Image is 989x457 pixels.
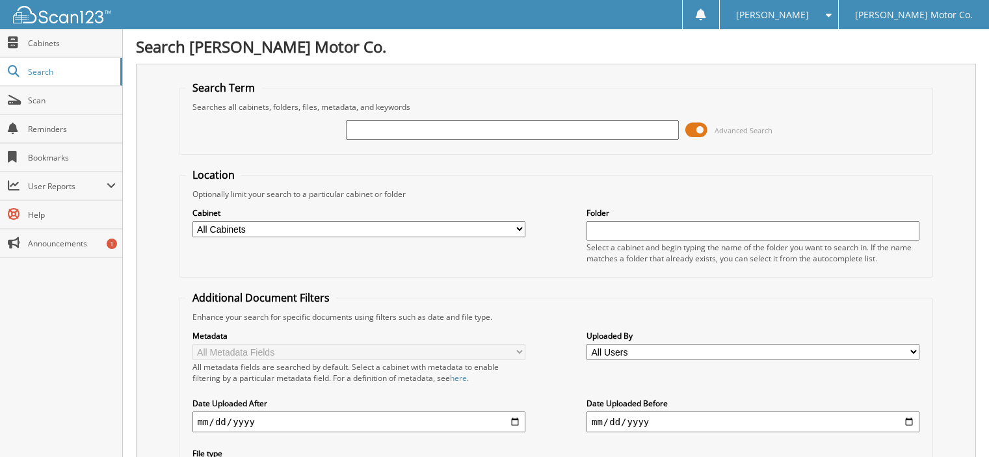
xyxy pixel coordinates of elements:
[736,11,809,19] span: [PERSON_NAME]
[587,398,919,409] label: Date Uploaded Before
[28,209,116,220] span: Help
[186,311,927,322] div: Enhance your search for specific documents using filters such as date and file type.
[28,124,116,135] span: Reminders
[587,242,919,264] div: Select a cabinet and begin typing the name of the folder you want to search in. If the name match...
[587,330,919,341] label: Uploaded By
[192,361,525,384] div: All metadata fields are searched by default. Select a cabinet with metadata to enable filtering b...
[28,152,116,163] span: Bookmarks
[587,207,919,218] label: Folder
[186,291,336,305] legend: Additional Document Filters
[192,330,525,341] label: Metadata
[107,239,117,249] div: 1
[186,101,927,112] div: Searches all cabinets, folders, files, metadata, and keywords
[186,81,261,95] legend: Search Term
[28,238,116,249] span: Announcements
[715,125,772,135] span: Advanced Search
[450,372,467,384] a: here
[186,168,241,182] legend: Location
[28,95,116,106] span: Scan
[192,398,525,409] label: Date Uploaded After
[28,66,114,77] span: Search
[192,411,525,432] input: start
[192,207,525,218] label: Cabinet
[186,189,927,200] div: Optionally limit your search to a particular cabinet or folder
[587,411,919,432] input: end
[855,11,973,19] span: [PERSON_NAME] Motor Co.
[136,36,976,57] h1: Search [PERSON_NAME] Motor Co.
[28,38,116,49] span: Cabinets
[28,181,107,192] span: User Reports
[13,6,111,23] img: scan123-logo-white.svg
